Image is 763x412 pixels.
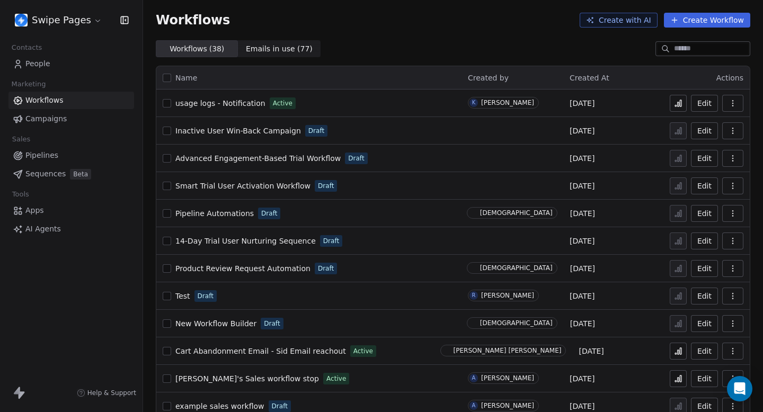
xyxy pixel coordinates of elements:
span: [DATE] [570,236,595,246]
span: People [25,58,50,69]
span: Marketing [7,76,50,92]
a: Smart Trial User Activation Workflow [175,181,310,191]
span: Contacts [7,40,47,56]
span: Active [353,346,373,356]
span: Active [326,374,346,383]
button: Edit [691,370,718,387]
a: Workflows [8,92,134,109]
span: Created by [468,74,509,82]
a: Cart Abandonment Email - Sid Email reachout [175,346,346,356]
img: user_01J93QE9VH11XXZQZDP4TWZEES.jpg [15,14,28,26]
span: Draft [348,154,364,163]
span: Draft [318,181,334,191]
button: Edit [691,150,718,167]
button: Edit [691,343,718,360]
span: [DATE] [570,373,595,384]
span: Draft [272,401,288,411]
span: Workflows [156,13,230,28]
div: K [472,98,476,107]
span: [DATE] [570,401,595,411]
a: Product Review Request Automation [175,263,310,274]
span: [PERSON_NAME]'s Sales workflow stop [175,374,319,383]
span: Test [175,292,190,300]
span: Name [175,73,197,84]
span: example sales workflow [175,402,264,410]
div: R [472,291,476,300]
button: Edit [691,95,718,112]
div: [PERSON_NAME] [PERSON_NAME] [454,347,562,354]
div: A [472,401,476,410]
span: Workflows [25,95,64,106]
span: Help & Support [87,389,136,397]
div: [PERSON_NAME] [481,402,534,409]
span: Active [273,98,292,108]
a: [PERSON_NAME]'s Sales workflow stop [175,373,319,384]
a: 14-Day Trial User Nurturing Sequence [175,236,316,246]
span: [DATE] [570,318,595,329]
button: Edit [691,232,718,249]
span: Draft [264,319,280,328]
a: Apps [8,202,134,219]
span: Cart Abandonment Email - Sid Email reachout [175,347,346,355]
span: [DATE] [570,126,595,136]
div: [PERSON_NAME] [481,292,534,299]
span: [DATE] [570,98,595,109]
span: Draft [198,291,214,301]
span: Created At [570,74,609,82]
img: S [468,319,476,327]
span: [DATE] [570,291,595,301]
div: [DEMOGRAPHIC_DATA] [480,319,553,327]
a: Help & Support [77,389,136,397]
span: Swipe Pages [32,13,91,27]
span: [DATE] [579,346,604,356]
span: usage logs - Notification [175,99,265,108]
button: Edit [691,122,718,139]
span: Draft [261,209,277,218]
img: S [468,209,476,217]
div: [PERSON_NAME] [481,99,534,106]
span: Draft [308,126,324,136]
button: Edit [691,260,718,277]
img: S [442,347,450,355]
span: [DATE] [570,208,595,219]
div: Open Intercom Messenger [727,376,752,401]
span: Sales [7,131,35,147]
div: [PERSON_NAME] [481,374,534,382]
span: Pipeline Automations [175,209,254,218]
a: usage logs - Notification [175,98,265,109]
span: [DATE] [570,263,595,274]
button: Edit [691,177,718,194]
a: Test [175,291,190,301]
span: [DATE] [570,181,595,191]
span: Apps [25,205,44,216]
a: Pipeline Automations [175,208,254,219]
div: [DEMOGRAPHIC_DATA] [480,264,553,272]
span: Emails in use ( 77 ) [246,43,313,55]
div: [DEMOGRAPHIC_DATA] [480,209,553,217]
span: New Workflow Builder [175,319,256,328]
button: Edit [691,205,718,222]
a: SequencesBeta [8,165,134,183]
span: 14-Day Trial User Nurturing Sequence [175,237,316,245]
a: People [8,55,134,73]
span: Sequences [25,168,66,180]
button: Edit [691,315,718,332]
button: Create Workflow [664,13,750,28]
a: New Workflow Builder [175,318,256,329]
span: Actions [716,74,743,82]
button: Edit [691,288,718,304]
span: Tools [7,186,33,202]
a: Campaigns [8,110,134,128]
span: Inactive User Win-Back Campaign [175,127,301,135]
span: Smart Trial User Activation Workflow [175,182,310,190]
